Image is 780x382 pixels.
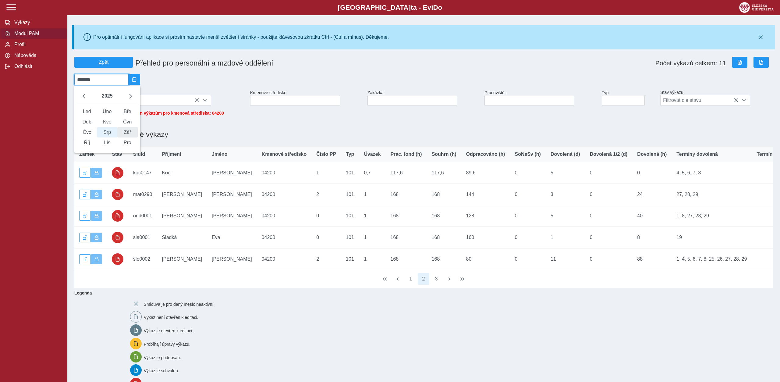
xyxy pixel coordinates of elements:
[112,152,122,157] span: Stav
[590,152,628,157] span: Dovolená 1/2 (d)
[311,162,341,184] td: 1
[359,205,385,227] td: 1
[99,91,115,101] button: 2025
[546,227,585,248] td: 1
[207,205,257,227] td: [PERSON_NAME]
[157,162,207,184] td: Kočí
[157,205,207,227] td: [PERSON_NAME]
[672,227,752,248] td: 19
[427,227,461,248] td: 168
[391,152,422,157] span: Prac. fond (h)
[510,205,546,227] td: 0
[144,355,181,360] span: Výkaz je podepsán.
[79,190,91,199] button: Odemknout výkaz.
[427,205,461,227] td: 168
[427,248,461,270] td: 168
[74,111,224,116] span: Máte přístup pouze ke kmenovým výkazům pro kmenová střediska: 04200
[546,205,585,227] td: 5
[418,273,429,285] button: 2
[257,184,312,205] td: 04200
[510,227,546,248] td: 0
[658,87,775,108] div: Stav výkazu:
[386,205,427,227] td: 168
[311,184,341,205] td: 2
[599,88,658,108] div: Typ:
[257,162,312,184] td: 04200
[112,232,123,243] button: uzamčeno
[117,137,138,148] span: Pro
[427,184,461,205] td: 168
[79,233,91,242] button: Odemknout výkaz.
[117,117,138,127] span: Čvn
[128,227,157,248] td: sla0001
[359,162,385,184] td: 0,7
[79,152,95,157] span: Zámek
[128,205,157,227] td: ond0001
[91,211,102,221] button: Výkaz uzamčen.
[74,57,133,68] button: Zpět
[162,152,181,157] span: Příjmení
[637,152,667,157] span: Dovolená (h)
[364,152,381,157] span: Úvazek
[212,152,228,157] span: Jméno
[207,227,257,248] td: Eva
[12,20,62,25] span: Výkazy
[585,162,633,184] td: 0
[144,302,215,306] span: Smlouva je pro daný měsíc neaktivní.
[12,64,62,69] span: Odhlásit
[632,184,672,205] td: 24
[112,253,123,265] button: uzamčeno
[97,127,118,137] span: Srp
[117,106,138,117] span: Bře
[79,211,91,221] button: Odemknout výkaz.
[91,233,102,242] button: Výkaz uzamčen.
[128,162,157,184] td: koc0147
[128,248,157,270] td: slo0002
[672,205,752,227] td: 1, 8, 27, 28, 29
[359,184,385,205] td: 1
[632,162,672,184] td: 0
[91,190,102,199] button: Výkaz uzamčen.
[655,59,726,67] span: Počet výkazů celkem: 11
[461,162,510,184] td: 89,6
[405,273,417,285] button: 1
[207,184,257,205] td: [PERSON_NAME]
[510,162,546,184] td: 0
[257,205,312,227] td: 04200
[144,315,198,320] span: Výkaz není otevřen k editaci.
[632,227,672,248] td: 8
[316,152,336,157] span: Číslo PP
[72,87,248,108] div: Zaměstnanec:
[341,184,359,205] td: 101
[632,248,672,270] td: 88
[97,106,118,117] span: Úno
[97,137,118,148] span: Lis
[262,152,307,157] span: Kmenové středisko
[365,88,482,108] div: Zakázka:
[431,273,442,285] button: 3
[77,59,130,65] span: Zpět
[739,2,774,13] img: logo_web_su.png
[18,4,762,12] b: [GEOGRAPHIC_DATA] a - Evi
[12,42,62,47] span: Profil
[546,248,585,270] td: 11
[341,248,359,270] td: 101
[672,248,752,270] td: 1, 4, 5, 6, 7, 8, 25, 26, 27, 28, 29
[117,127,138,137] span: Zář
[91,168,102,178] button: Výkaz uzamčen.
[461,205,510,227] td: 128
[12,31,62,36] span: Modul PAM
[257,248,312,270] td: 04200
[112,210,123,222] button: uzamčeno
[157,184,207,205] td: [PERSON_NAME]
[77,127,97,137] span: Čvc
[461,184,510,205] td: 144
[72,288,770,298] b: Legenda
[341,227,359,248] td: 101
[97,117,118,127] span: Kvě
[461,248,510,270] td: 80
[77,117,97,127] span: Dub
[632,205,672,227] td: 40
[676,152,718,157] span: Termíny dovolená
[79,168,91,178] button: Odemknout výkaz.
